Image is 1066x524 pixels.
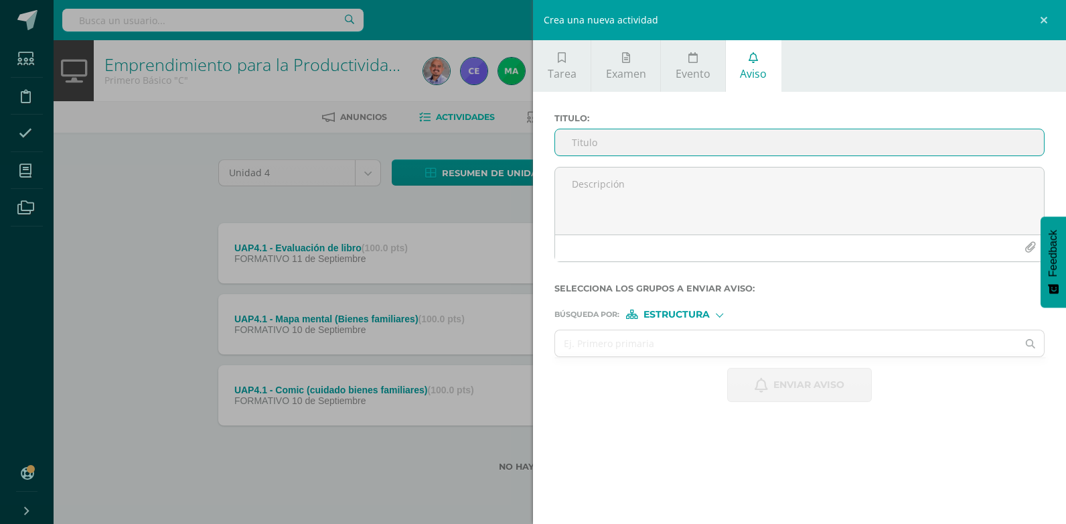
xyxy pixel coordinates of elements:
[533,40,591,92] a: Tarea
[548,66,577,81] span: Tarea
[1041,216,1066,308] button: Feedback - Mostrar encuesta
[554,113,1045,123] label: Titulo :
[726,40,781,92] a: Aviso
[773,369,844,401] span: Enviar aviso
[643,311,710,318] span: Estructura
[554,283,1045,293] label: Selecciona los grupos a enviar aviso :
[555,330,1017,356] input: Ej. Primero primaria
[555,129,1044,155] input: Titulo
[661,40,725,92] a: Evento
[591,40,660,92] a: Examen
[626,310,727,319] div: [object Object]
[727,368,872,402] button: Enviar aviso
[554,311,619,318] span: Búsqueda por :
[676,66,710,81] span: Evento
[1047,230,1059,277] span: Feedback
[606,66,646,81] span: Examen
[740,66,767,81] span: Aviso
